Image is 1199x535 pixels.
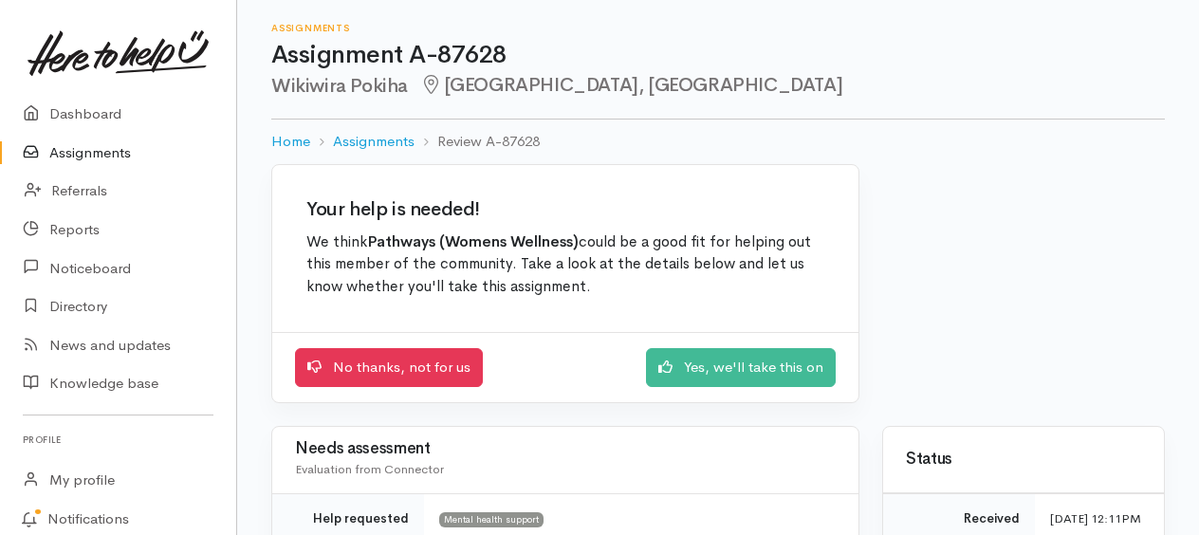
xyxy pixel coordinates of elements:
b: Pathways (Womens Wellness) [367,232,579,251]
a: Home [271,131,310,153]
h2: Your help is needed! [306,199,824,220]
li: Review A-87628 [415,131,540,153]
h3: Needs assessment [295,440,836,458]
span: Mental health support [439,512,544,527]
h6: Assignments [271,23,1165,33]
p: We think could be a good fit for helping out this member of the community. Take a look at the det... [306,231,824,299]
span: [GEOGRAPHIC_DATA], [GEOGRAPHIC_DATA] [419,73,842,97]
h6: Profile [23,427,213,452]
h2: Wikiwira Pokiha [271,75,1165,97]
nav: breadcrumb [271,120,1165,164]
a: No thanks, not for us [295,348,483,387]
h1: Assignment A-87628 [271,42,1165,69]
span: Evaluation from Connector [295,461,444,477]
a: Yes, we'll take this on [646,348,836,387]
h3: Status [906,451,1141,469]
a: Assignments [333,131,415,153]
time: [DATE] 12:11PM [1050,510,1141,526]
